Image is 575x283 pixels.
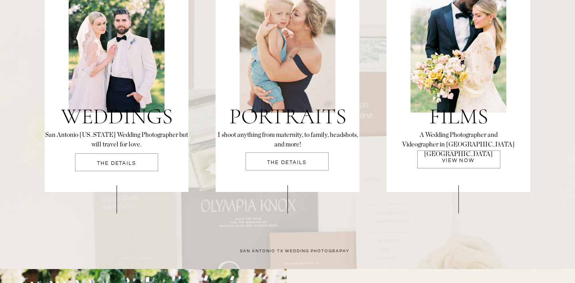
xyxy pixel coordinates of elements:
a: films [399,105,518,132]
p: A Wedding Photographer and Videographer in [GEOGRAPHIC_DATA] [GEOGRAPHIC_DATA] [387,130,530,149]
a: THE DETAILS [75,161,158,171]
h2: San antonio tx wedding photography [184,248,405,258]
a: Portraits [228,105,347,132]
a: VIEW NOW [417,158,500,165]
a: A Wedding Photographer andVideographer in [GEOGRAPHIC_DATA] [GEOGRAPHIC_DATA] [387,130,530,149]
a: I shoot anything from maternity, to family, headshots, and more! [216,130,359,149]
a: San Antonio [US_STATE] Wedding Photographer but will travel for love. [45,130,188,149]
a: Weddings [57,105,176,132]
a: THE DETAILS [246,160,328,167]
